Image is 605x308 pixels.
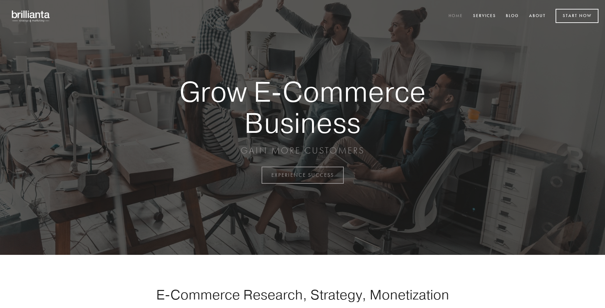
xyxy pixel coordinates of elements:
p: GAIN MORE CUSTOMERS [156,145,449,156]
a: Blog [502,11,523,22]
a: Home [444,11,467,22]
a: EXPERIENCE SUCCESS [262,167,344,184]
a: Services [469,11,500,22]
a: Start Now [556,9,598,23]
a: About [525,11,550,22]
strong: Grow E-Commerce Business [156,76,449,138]
h1: E-Commerce Research, Strategy, Monetization [136,286,469,303]
img: brillianta - research, strategy, marketing [7,7,56,26]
